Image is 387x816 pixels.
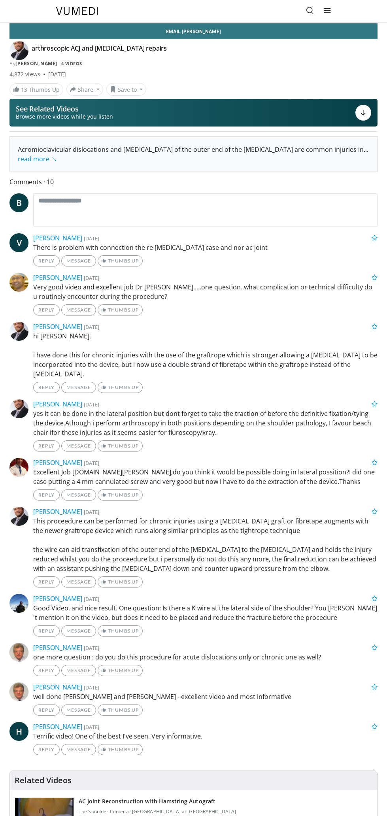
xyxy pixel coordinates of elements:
[61,705,96,716] a: Message
[33,255,60,266] a: Reply
[33,576,60,587] a: Reply
[33,382,60,393] a: Reply
[18,145,369,164] div: Acromioclavicular dislocations and [MEDICAL_DATA] of the outer end of the [MEDICAL_DATA] are comm...
[84,644,99,652] small: [DATE]
[33,652,378,662] p: one more question : do you do this procedure for acute dislocations only or chronic one as well?
[84,684,99,691] small: [DATE]
[61,576,96,587] a: Message
[84,235,99,242] small: [DATE]
[9,722,28,741] a: H
[15,60,57,67] a: [PERSON_NAME]
[33,273,82,282] a: [PERSON_NAME]
[9,594,28,613] img: Avatar
[98,304,142,315] a: Thumbs Up
[33,331,378,379] p: hi [PERSON_NAME], i have done this for chronic injuries with the use of the graftrope which is st...
[9,83,63,96] a: 13 Thumbs Up
[33,489,60,501] a: Reply
[9,60,378,67] div: By
[9,399,28,418] img: Avatar
[9,507,28,526] img: Avatar
[33,744,60,755] a: Reply
[33,322,82,331] a: [PERSON_NAME]
[61,255,96,266] a: Message
[98,489,142,501] a: Thumbs Up
[79,808,236,815] p: The Shoulder Center at [GEOGRAPHIC_DATA] at [GEOGRAPHIC_DATA]
[61,665,96,676] a: Message
[48,70,66,78] div: [DATE]
[16,113,113,121] span: Browse more videos while you listen
[33,643,82,652] a: [PERSON_NAME]
[84,274,99,281] small: [DATE]
[98,382,142,393] a: Thumbs Up
[61,440,96,451] a: Message
[9,70,40,78] span: 4,872 views
[9,41,28,60] img: Avatar
[84,323,99,331] small: [DATE]
[106,83,147,96] button: Save to
[33,440,60,451] a: Reply
[33,243,378,252] p: There is problem with connection the re [MEDICAL_DATA] case and nor ac joint
[84,595,99,603] small: [DATE]
[98,576,142,587] a: Thumbs Up
[66,83,103,96] button: Share
[21,86,27,93] span: 13
[98,744,142,755] a: Thumbs Up
[98,440,142,451] a: Thumbs Up
[33,282,378,301] p: Very good video and excellent job Dr [PERSON_NAME].....one question..what complication or technic...
[9,273,28,292] img: Avatar
[9,177,378,187] span: Comments 10
[33,603,378,622] p: Good Video, and nice result. One question: Is there a K wire at the lateral side of the shoulder?...
[33,692,378,701] p: well done [PERSON_NAME] and [PERSON_NAME] - excellent video and most informative
[98,625,142,637] a: Thumbs Up
[16,105,113,113] p: See Related Videos
[9,682,28,701] img: Avatar
[18,155,57,163] a: read more ↘
[98,665,142,676] a: Thumbs Up
[9,23,378,39] a: Email [PERSON_NAME]
[9,322,28,341] img: Avatar
[33,458,82,467] a: [PERSON_NAME]
[33,705,60,716] a: Reply
[33,665,60,676] a: Reply
[79,797,236,805] h3: AC Joint Reconstruction with Hamstring Autograft
[56,7,98,15] img: VuMedi Logo
[33,304,60,315] a: Reply
[15,776,72,785] h4: Related Videos
[9,233,28,252] a: V
[98,705,142,716] a: Thumbs Up
[61,304,96,315] a: Message
[33,731,378,741] p: Terrific video! One of the best I've seen. Very informative.
[61,625,96,637] a: Message
[98,255,142,266] a: Thumbs Up
[84,508,99,516] small: [DATE]
[33,234,82,242] a: [PERSON_NAME]
[9,99,378,127] button: See Related Videos Browse more videos while you listen
[59,60,85,67] a: 4 Videos
[32,44,167,57] h4: arthroscopic ACJ and [MEDICAL_DATA] repairs
[84,723,99,731] small: [DATE]
[61,382,96,393] a: Message
[84,401,99,408] small: [DATE]
[33,594,82,603] a: [PERSON_NAME]
[9,193,28,212] a: B
[33,683,82,691] a: [PERSON_NAME]
[33,625,60,637] a: Reply
[33,507,82,516] a: [PERSON_NAME]
[33,409,378,437] p: yes it can be done in the lateral position but dont forget to take the traction of before the def...
[9,458,28,477] img: Avatar
[9,643,28,662] img: Avatar
[33,516,378,573] p: This proceedure can be performed for chronic injuries using a [MEDICAL_DATA] graft or fibretape a...
[61,744,96,755] a: Message
[61,489,96,501] a: Message
[84,459,99,467] small: [DATE]
[33,722,82,731] a: [PERSON_NAME]
[33,467,378,486] p: Excellent Job [DOMAIN_NAME][PERSON_NAME],do you think it would be possible doing in lateral possi...
[33,400,82,408] a: [PERSON_NAME]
